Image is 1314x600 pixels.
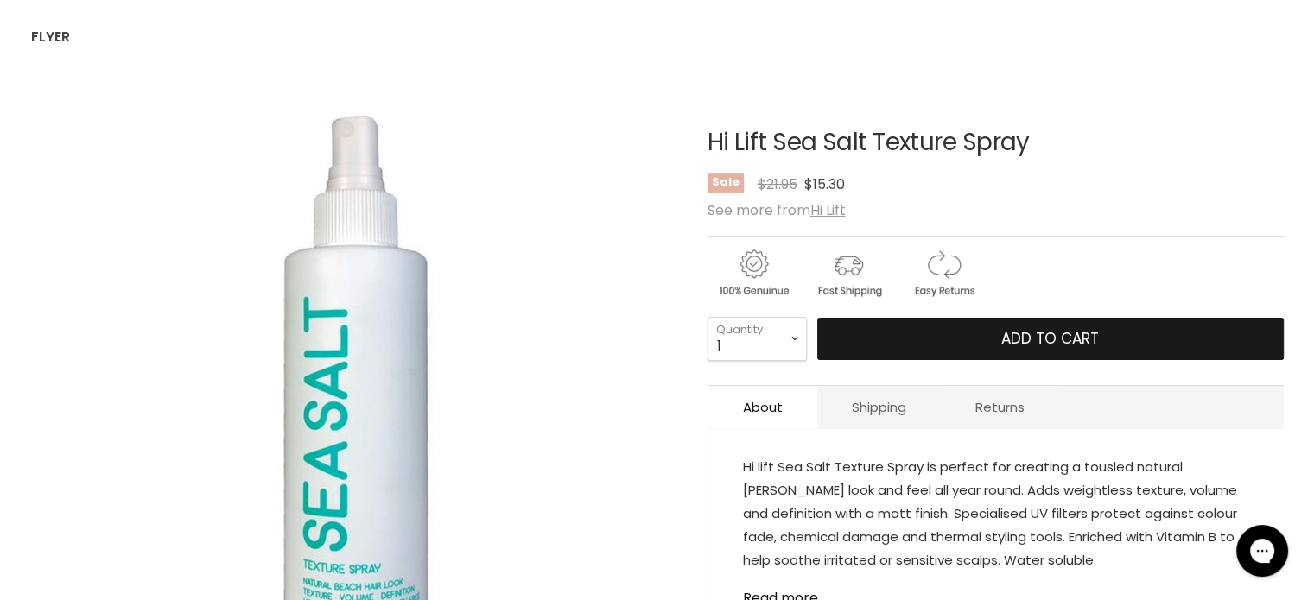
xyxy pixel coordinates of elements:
iframe: Gorgias live chat messenger [1228,519,1297,583]
span: $15.30 [804,174,845,194]
img: shipping.gif [803,247,894,300]
img: genuine.gif [708,247,799,300]
button: Add to cart [817,318,1284,361]
a: Flyer [18,19,83,55]
span: $21.95 [758,174,797,194]
h1: Hi Lift Sea Salt Texture Spray [708,129,1284,156]
img: returns.gif [898,247,989,300]
a: About [708,386,817,428]
span: Add to cart [1001,328,1099,349]
a: Shipping [817,386,941,428]
a: Returns [941,386,1059,428]
select: Quantity [708,317,807,360]
p: Hi lift Sea Salt Texture Spray is perfect for creating a tousled natural [PERSON_NAME] look and f... [743,455,1249,575]
li: Natural beach hair look [743,575,1249,597]
a: Hi Lift [810,200,846,220]
span: See more from [708,200,846,220]
span: Sale [708,173,744,193]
